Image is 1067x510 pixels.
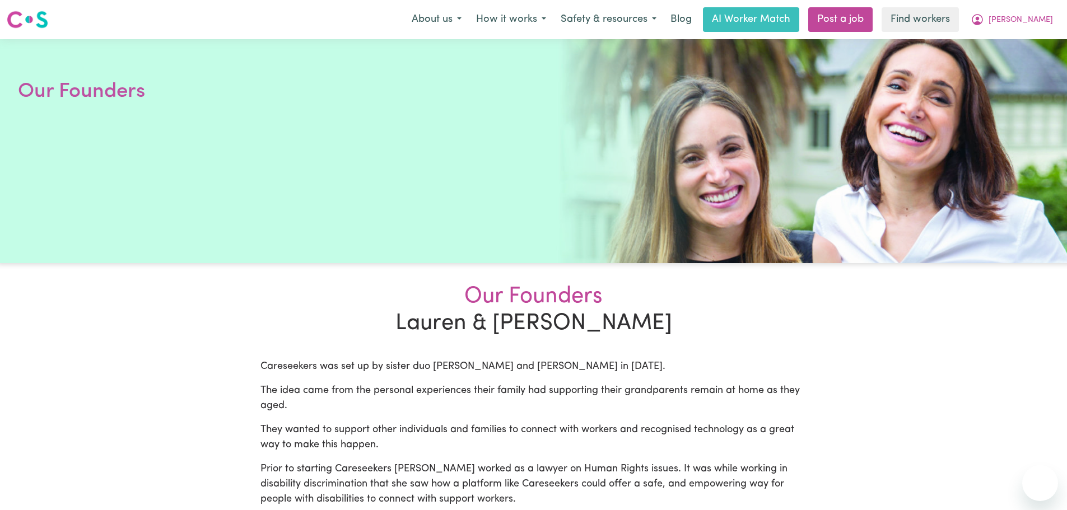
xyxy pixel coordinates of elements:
[254,283,814,337] h2: Lauren & [PERSON_NAME]
[260,283,807,310] span: Our Founders
[989,14,1053,26] span: [PERSON_NAME]
[882,7,959,32] a: Find workers
[260,359,807,375] p: Careseekers was set up by sister duo [PERSON_NAME] and [PERSON_NAME] in [DATE].
[553,8,664,31] button: Safety & resources
[963,8,1060,31] button: My Account
[703,7,799,32] a: AI Worker Match
[7,7,48,32] a: Careseekers logo
[1022,465,1058,501] iframe: Button to launch messaging window
[664,7,698,32] a: Blog
[260,462,807,507] p: Prior to starting Careseekers [PERSON_NAME] worked as a lawyer on Human Rights issues. It was whi...
[260,423,807,453] p: They wanted to support other individuals and families to connect with workers and recognised tech...
[260,383,807,414] p: The idea came from the personal experiences their family had supporting their grandparents remain...
[404,8,469,31] button: About us
[808,7,873,32] a: Post a job
[18,77,287,106] h1: Our Founders
[469,8,553,31] button: How it works
[7,10,48,30] img: Careseekers logo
